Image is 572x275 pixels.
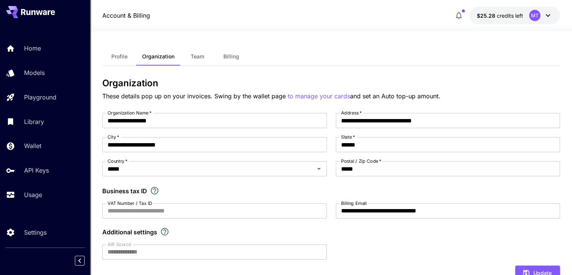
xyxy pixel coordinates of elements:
[102,228,157,237] p: Additional settings
[529,10,540,21] div: MT
[24,166,49,175] p: API Keys
[24,93,56,102] p: Playground
[24,117,44,126] p: Library
[477,12,497,19] span: $25.28
[341,134,355,140] label: State
[469,7,560,24] button: $25.28044MT
[24,68,45,77] p: Models
[477,12,523,20] div: $25.28044
[102,11,150,20] a: Account & Billing
[341,110,362,116] label: Address
[142,53,174,60] span: Organization
[497,12,523,19] span: credits left
[108,110,152,116] label: Organization Name
[24,44,41,53] p: Home
[108,200,152,206] label: VAT Number / Tax ID
[80,254,90,267] div: Collapse sidebar
[102,186,147,196] p: Business tax ID
[102,11,150,20] nav: breadcrumb
[108,158,127,164] label: Country
[534,239,572,275] iframe: Chat Widget
[75,256,85,266] button: Collapse sidebar
[223,53,239,60] span: Billing
[314,163,324,174] button: Open
[341,158,381,164] label: Postal / Zip Code
[350,92,440,100] span: and set an Auto top-up amount.
[341,200,367,206] label: Billing Email
[24,190,42,199] p: Usage
[108,241,131,247] label: AIR Source
[534,239,572,275] div: Widget chat
[160,227,169,236] svg: Explore additional customization settings
[102,92,288,100] span: These details pop up on your invoices. Swing by the wallet page
[150,186,159,195] svg: If you are a business tax registrant, please enter your business tax ID here.
[102,78,560,89] h3: Organization
[191,53,204,60] span: Team
[111,53,127,60] span: Profile
[24,141,41,150] p: Wallet
[24,228,47,237] p: Settings
[288,92,350,101] button: to manage your cards
[108,134,119,140] label: City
